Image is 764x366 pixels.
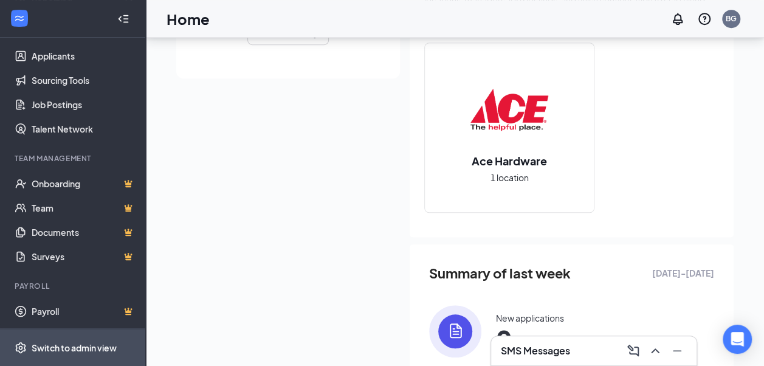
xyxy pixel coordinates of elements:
div: Team Management [15,153,133,164]
button: ComposeMessage [624,341,643,361]
button: ChevronUp [645,341,665,361]
button: Minimize [667,341,687,361]
a: Applicants [32,44,136,68]
span: 1 location [490,171,529,184]
a: OnboardingCrown [32,171,136,196]
svg: ChevronUp [648,344,662,358]
h1: Home [167,9,210,29]
a: DocumentsCrown [32,220,136,244]
a: Sourcing Tools [32,68,136,92]
a: Talent Network [32,117,136,141]
span: [DATE] - [DATE] [652,266,714,280]
span: 0 [496,329,564,351]
img: Ace Hardware [470,71,548,148]
svg: Minimize [670,344,684,358]
div: Open Intercom Messenger [723,325,752,354]
span: Summary of last week [429,263,571,284]
svg: QuestionInfo [697,12,712,26]
div: New applications [496,312,564,324]
svg: Settings [15,342,27,354]
img: icon [429,305,481,357]
a: TeamCrown [32,196,136,220]
svg: Notifications [670,12,685,26]
a: PayrollCrown [32,299,136,323]
div: Switch to admin view [32,342,117,354]
a: Job Postings [32,92,136,117]
a: SurveysCrown [32,244,136,269]
svg: ComposeMessage [626,344,641,358]
h3: SMS Messages [501,344,570,357]
div: Payroll [15,281,133,291]
svg: Collapse [117,13,129,25]
div: BG [726,13,737,24]
svg: WorkstreamLogo [13,12,26,24]
h2: Ace Hardware [459,153,559,168]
